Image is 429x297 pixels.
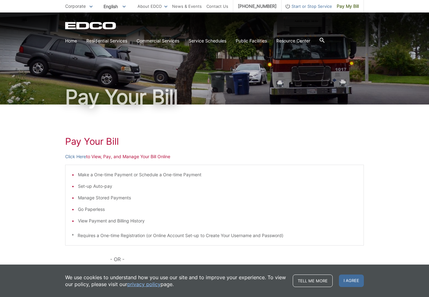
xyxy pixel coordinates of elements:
[172,3,202,10] a: News & Events
[65,37,77,44] a: Home
[137,3,167,10] a: About EDCO
[65,3,86,9] span: Corporate
[127,281,161,288] a: privacy policy
[78,217,357,224] li: View Payment and Billing History
[206,3,228,10] a: Contact Us
[65,87,364,107] h1: Pay Your Bill
[137,37,179,44] a: Commercial Services
[339,275,364,287] span: I agree
[78,206,357,213] li: Go Paperless
[110,255,364,264] p: - OR -
[65,274,287,288] p: We use cookies to understand how you use our site and to improve your experience. To view our pol...
[236,37,267,44] a: Public Facilities
[189,37,226,44] a: Service Schedules
[293,275,333,287] a: Tell me more
[65,153,364,160] p: to View, Pay, and Manage Your Bill Online
[78,183,357,190] li: Set-up Auto-pay
[65,136,364,147] h1: Pay Your Bill
[276,37,310,44] a: Resource Center
[337,3,359,10] span: Pay My Bill
[65,153,86,160] a: Click Here
[65,22,117,29] a: EDCD logo. Return to the homepage.
[78,194,357,201] li: Manage Stored Payments
[86,37,127,44] a: Residential Services
[72,232,357,239] p: * Requires a One-time Registration (or Online Account Set-up to Create Your Username and Password)
[78,171,357,178] li: Make a One-time Payment or Schedule a One-time Payment
[99,1,130,12] span: English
